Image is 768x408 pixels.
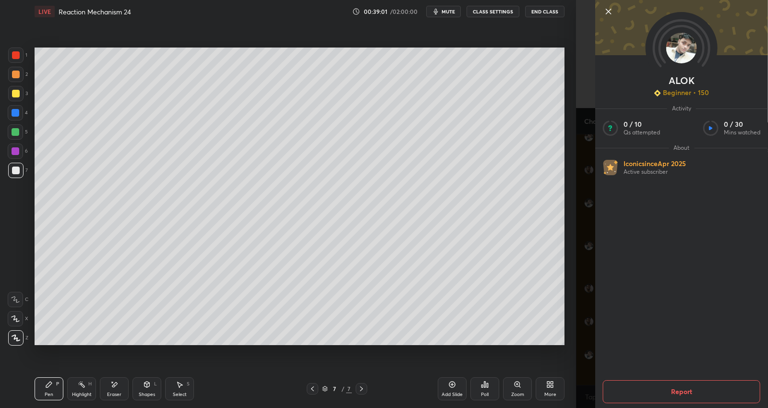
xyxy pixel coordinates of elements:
img: Learner_Badge_beginner_1_8b307cf2a0.svg [654,90,661,96]
h4: Reaction Mechanism 24 [59,7,131,16]
div: 1 [8,48,27,63]
p: Mins watched [724,129,760,136]
div: L [154,382,157,386]
p: 0 / 10 [624,120,660,129]
span: Activity [667,105,696,112]
div: C [8,292,28,307]
div: Add Slide [442,392,463,397]
img: 8bde531fbe72457481133210b67649f5.jpg [666,33,697,63]
p: Beginner • 150 [663,88,709,97]
span: mute [442,8,455,15]
div: Poll [481,392,489,397]
p: Active subscriber [624,168,686,176]
p: Iconic since Apr 2025 [624,159,686,168]
div: Zoom [511,392,524,397]
span: About [669,144,694,152]
div: X [8,311,28,326]
button: Report [603,380,760,403]
button: CLASS SETTINGS [467,6,519,17]
button: mute [426,6,461,17]
p: ALOK [669,77,695,84]
button: End Class [525,6,564,17]
div: 7 [8,163,28,178]
div: 7 [330,386,339,392]
div: / [341,386,344,392]
div: 2 [8,67,28,82]
div: Shapes [139,392,155,397]
div: LIVE [35,6,55,17]
div: 7 [346,384,352,393]
div: P [56,382,59,386]
p: 0 / 30 [724,120,760,129]
div: Highlight [72,392,92,397]
div: H [88,382,92,386]
div: Z [8,330,28,346]
div: 6 [8,144,28,159]
div: More [544,392,556,397]
div: S [187,382,190,386]
div: Eraser [107,392,121,397]
div: 3 [8,86,28,101]
div: Pen [45,392,53,397]
p: Qs attempted [624,129,660,136]
div: 5 [8,124,28,140]
div: Select [173,392,187,397]
div: 4 [8,105,28,120]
